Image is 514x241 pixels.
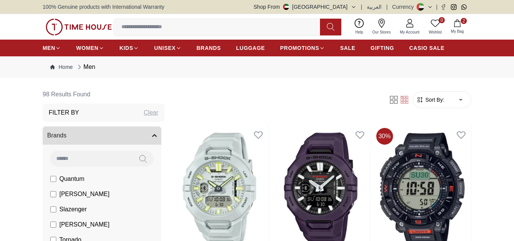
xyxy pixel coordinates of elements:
[283,4,289,10] img: United Arab Emirates
[371,44,394,52] span: GIFTING
[119,41,139,55] a: KIDS
[43,3,164,11] span: 100% Genuine products with International Warranty
[43,85,164,104] h6: 98 Results Found
[236,41,265,55] a: LUGGAGE
[446,18,468,36] button: 2My Bag
[43,56,471,78] nav: Breadcrumb
[368,17,395,37] a: Our Stores
[119,44,133,52] span: KIDS
[49,108,79,117] h3: Filter By
[340,41,355,55] a: SALE
[409,41,445,55] a: CASIO SALE
[376,128,393,145] span: 30 %
[59,220,110,229] span: [PERSON_NAME]
[43,41,61,55] a: MEN
[254,3,356,11] button: Shop From[GEOGRAPHIC_DATA]
[59,174,84,184] span: Quantum
[47,131,67,140] span: Brands
[361,3,363,11] span: |
[144,108,158,117] div: Clear
[461,4,467,10] a: Whatsapp
[409,44,445,52] span: CASIO SALE
[50,222,56,228] input: [PERSON_NAME]
[197,41,221,55] a: BRANDS
[441,4,446,10] a: Facebook
[76,41,104,55] a: WOMEN
[154,41,181,55] a: UNISEX
[59,205,87,214] span: Slazenger
[424,17,446,37] a: 0Wishlist
[392,3,417,11] div: Currency
[340,44,355,52] span: SALE
[351,17,368,37] a: Help
[367,3,382,11] button: العربية
[448,29,467,34] span: My Bag
[76,62,95,72] div: Men
[76,44,99,52] span: WOMEN
[426,29,445,35] span: Wishlist
[280,44,319,52] span: PROMOTIONS
[371,41,394,55] a: GIFTING
[386,3,388,11] span: |
[197,44,221,52] span: BRANDS
[461,18,467,24] span: 2
[46,19,112,35] img: ...
[451,4,457,10] a: Instagram
[236,44,265,52] span: LUGGAGE
[416,96,444,104] button: Sort By:
[50,63,73,71] a: Home
[280,41,325,55] a: PROMOTIONS
[50,191,56,197] input: [PERSON_NAME]
[59,190,110,199] span: [PERSON_NAME]
[436,3,438,11] span: |
[43,44,55,52] span: MEN
[352,29,366,35] span: Help
[424,96,444,104] span: Sort By:
[50,206,56,212] input: Slazenger
[439,17,445,23] span: 0
[397,29,423,35] span: My Account
[369,29,394,35] span: Our Stores
[43,126,161,145] button: Brands
[154,44,175,52] span: UNISEX
[50,176,56,182] input: Quantum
